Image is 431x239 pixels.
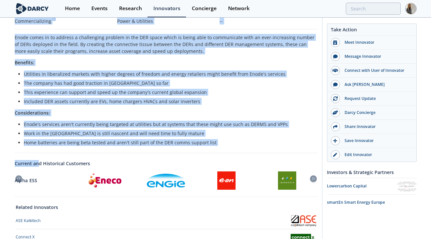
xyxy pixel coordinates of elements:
[327,167,417,178] div: Investors & Strategic Partners
[340,54,413,59] div: Message Innovator
[15,34,317,55] p: Enode comes in to address a challenging problem in the DER space which is being able to communica...
[15,18,113,24] div: Commercializing
[153,6,180,11] div: Innovators
[340,152,413,158] div: Edit Innovator
[87,171,124,190] img: Eneco
[405,3,417,14] img: Profile
[327,134,416,148] button: Save Innovator
[15,171,75,190] div: Alpha ESS
[340,124,413,130] div: Share Innovator
[24,71,313,77] li: Utilities in liberalized markets with higher degrees of freedom and energy retailers might benefi...
[340,40,413,45] div: Meet Innovator
[192,6,217,11] div: Concierge
[52,18,56,21] img: information.svg
[340,68,413,73] div: Connect with User of Innovator
[65,6,80,11] div: Home
[327,148,416,162] a: Edit Innovator
[220,18,317,24] p: --
[24,139,313,146] li: Home batteries are being beta tested and aren't still part of the DER comms support list
[15,160,317,167] a: Current and Historical Customers
[24,89,313,96] li: This experience can support and speed up the company's current global expansion
[340,96,413,102] div: Request Update
[340,110,413,116] div: Darcy Concierge
[146,174,186,187] img: ENGIE
[397,181,417,192] img: Lowercarbon Capital
[346,3,401,15] input: Advanced Search
[340,82,413,88] div: Ask [PERSON_NAME]
[24,98,313,105] li: Included DER assets currently are EVs, home chargers HVACs and solar inverters
[278,171,296,190] img: Iberdrola
[16,218,41,224] div: ASE Kalkitech
[24,121,313,128] li: Enode's services aren't currently being targeted at utilities but at systems that these might use...
[15,110,50,116] strong: Considerations:
[327,181,417,192] a: Lowercarbon Capital Lowercarbon Capital
[327,26,416,36] div: Take Action
[327,199,417,205] div: smartEn Smart Energy Europe
[291,215,316,227] img: ASE Kalkitech
[24,130,313,137] li: Work in the [GEOGRAPHIC_DATA] is still nascent and will need time to fully mature
[16,215,316,227] a: ASE Kalkitech ASE Kalkitech
[119,6,142,11] div: Research
[327,197,417,208] a: smartEn Smart Energy Europe
[16,204,58,211] a: Related Innovators
[327,183,397,189] div: Lowercarbon Capital
[217,171,236,190] img: E.ON
[228,6,250,11] div: Network
[24,80,313,87] li: The company has had good traction in [GEOGRAPHIC_DATA] so far
[91,6,108,11] div: Events
[15,59,34,66] strong: Benefits:
[15,3,50,14] img: logo-wide.svg
[340,138,413,144] div: Save Innovator
[117,18,153,24] span: Power & Utilities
